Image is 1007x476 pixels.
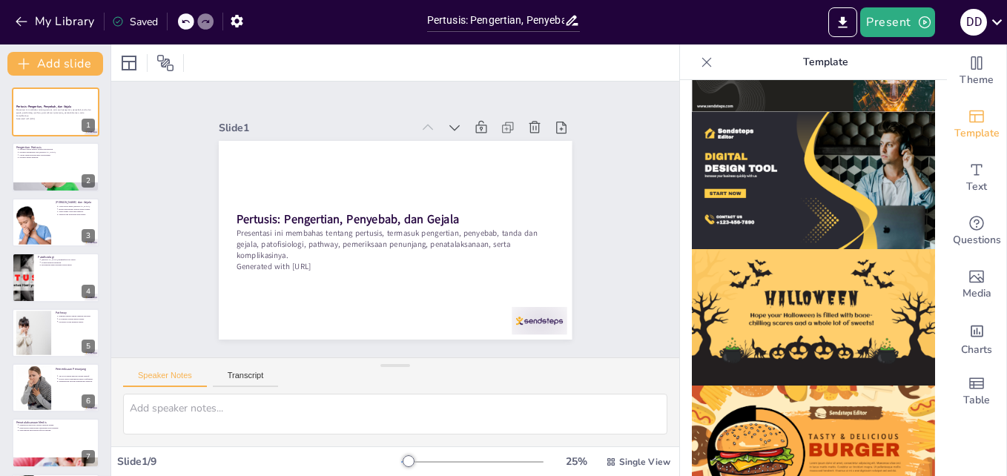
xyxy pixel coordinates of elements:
[56,200,95,205] p: [PERSON_NAME] dan Gejala
[59,213,95,216] p: Muntah dan kelelahan bisa terjadi.
[16,145,95,149] p: Pengertian Pertusis
[12,142,99,191] div: 2
[12,87,99,136] div: 1
[59,377,95,380] p: Kultur bakteri digunakan untuk konfirmasi.
[954,125,1000,142] span: Template
[117,454,401,469] div: Slide 1 / 9
[42,264,95,267] p: Peradangan menyebabkan batuk parah.
[427,10,564,31] input: Insert title
[947,44,1006,98] div: Change the overall theme
[963,285,991,302] span: Media
[19,148,95,151] p: Pertusis adalah infeksi saluran pernapasan.
[16,420,95,425] p: Penatalaksanaan Medis
[558,454,594,469] div: 25 %
[59,205,95,208] p: Gejala awal mirip [MEDICAL_DATA].
[960,9,987,36] div: d d
[82,229,95,242] div: 3
[966,179,987,195] span: Text
[619,456,670,468] span: Single View
[112,15,158,29] div: Saved
[59,320,95,323] p: Produksi toksin memicu gejala.
[117,51,141,75] div: Layout
[19,156,95,159] p: Pertusis sangat menular.
[860,7,934,37] button: Present
[12,363,99,412] div: 6
[961,342,992,358] span: Charts
[156,54,174,72] span: Position
[947,258,1006,311] div: Add images, graphics, shapes or video
[213,371,279,387] button: Transcript
[59,211,95,214] p: Suara napas yang khas muncul.
[19,153,95,156] p: Gejala utama adalah batuk paroksismal.
[82,394,95,408] div: 6
[960,7,987,37] button: d d
[953,232,1001,248] span: Questions
[719,44,932,80] p: Template
[42,259,95,262] p: [MEDICAL_DATA] menginfeksi sel epitel.
[12,418,99,467] div: 7
[16,109,95,117] p: Presentasi ini membahas tentang pertusis, termasuk pengertian, penyebab, tanda dan gejala, patofi...
[56,367,95,371] p: Pemeriksaan Penunjang
[56,310,95,314] p: Pathway
[12,308,99,357] div: 5
[82,119,95,132] div: 1
[82,340,95,353] div: 5
[231,194,549,293] p: Presentasi ini membahas tentang pertusis, termasuk pengertian, penyebab, tanda dan gejala, patofi...
[42,261,95,264] p: Toksin merusak jaringan.
[59,317,95,320] p: Kolonisasi saluran napas terjadi.
[12,198,99,247] div: 3
[7,52,103,76] button: Add slide
[16,105,71,109] strong: Pertusis: Pengertian, Penyebab, dan Gejala
[123,371,207,387] button: Speaker Notes
[692,112,935,249] img: thumb-12.png
[947,205,1006,258] div: Get real-time input from your audience
[82,450,95,463] div: 7
[11,10,101,33] button: My Library
[692,249,935,386] img: thumb-13.png
[38,255,95,260] p: Patofisiologi
[19,424,95,427] p: Pemberian antibiotik adalah langkah utama.
[82,285,95,298] div: 4
[240,86,432,140] div: Slide 1
[59,380,95,383] p: Pemeriksaan serologi mendeteksi antibodi.
[229,227,543,304] p: Generated with [URL]
[19,151,95,153] p: Pertusis disebabkan oleh [MEDICAL_DATA].
[947,365,1006,418] div: Add a table
[947,98,1006,151] div: Add ready made slides
[828,7,857,37] button: Export to PowerPoint
[59,374,95,377] p: Tes PCR adalah metode paling sensitif.
[59,208,95,211] p: Batuk paroksismal adalah gejala utama.
[963,392,990,409] span: Table
[960,72,994,88] span: Theme
[12,253,99,302] div: 4
[947,151,1006,205] div: Add text boxes
[16,117,95,120] p: Generated with [URL]
[59,314,95,317] p: Inhalasi bakteri adalah langkah pertama.
[947,311,1006,365] div: Add charts and graphs
[82,174,95,188] div: 2
[19,429,95,432] p: Pencegahan penyebaran infeksi penting.
[19,426,95,429] p: Pengobatan simptomatik membantu kenyamanan.
[238,179,459,241] strong: Pertusis: Pengertian, Penyebab, dan Gejala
